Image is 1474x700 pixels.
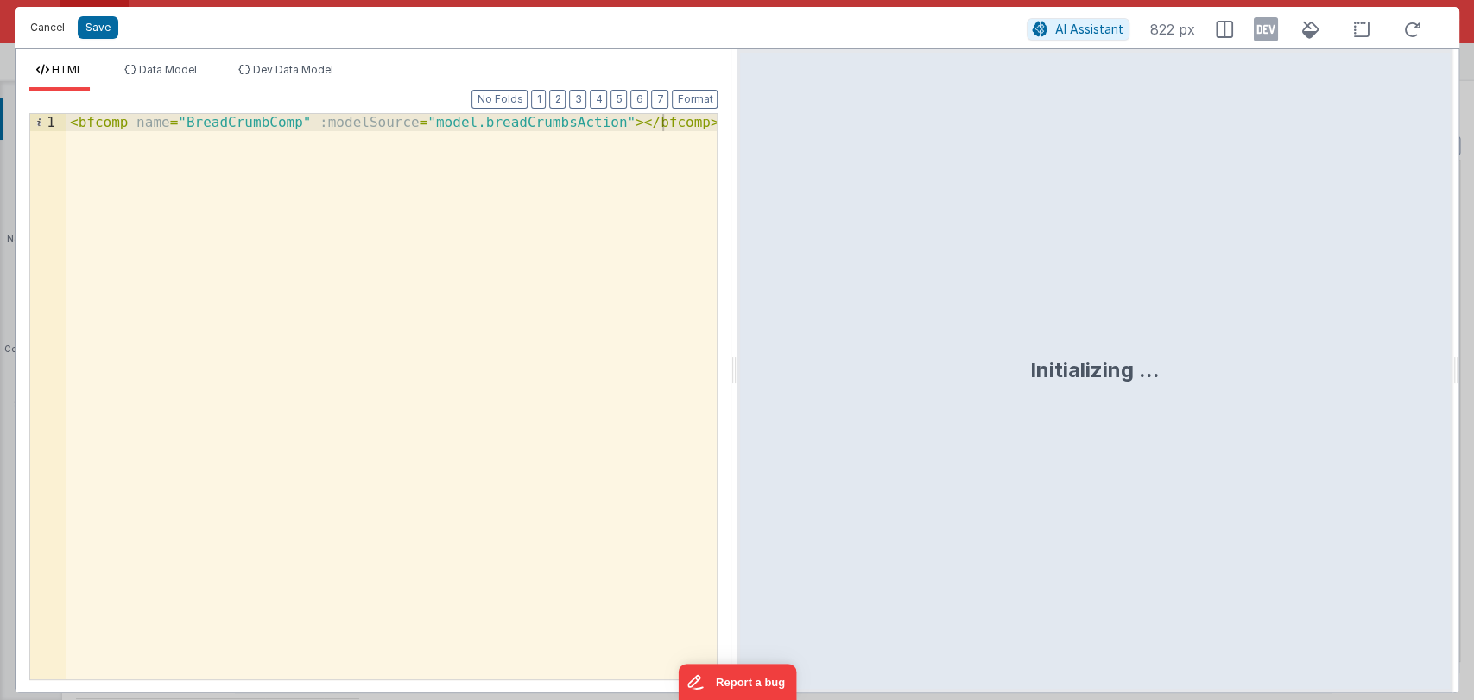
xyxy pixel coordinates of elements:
[569,90,586,109] button: 3
[672,90,718,109] button: Format
[52,63,83,76] span: HTML
[253,63,333,76] span: Dev Data Model
[651,90,668,109] button: 7
[1150,19,1195,40] span: 822 px
[139,63,197,76] span: Data Model
[610,90,627,109] button: 5
[1030,356,1160,384] div: Initializing ...
[78,16,118,39] button: Save
[30,114,66,131] div: 1
[678,664,796,700] iframe: Marker.io feedback button
[1055,22,1123,36] span: AI Assistant
[1027,18,1129,41] button: AI Assistant
[549,90,566,109] button: 2
[590,90,607,109] button: 4
[531,90,546,109] button: 1
[22,16,73,40] button: Cancel
[471,90,528,109] button: No Folds
[630,90,648,109] button: 6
